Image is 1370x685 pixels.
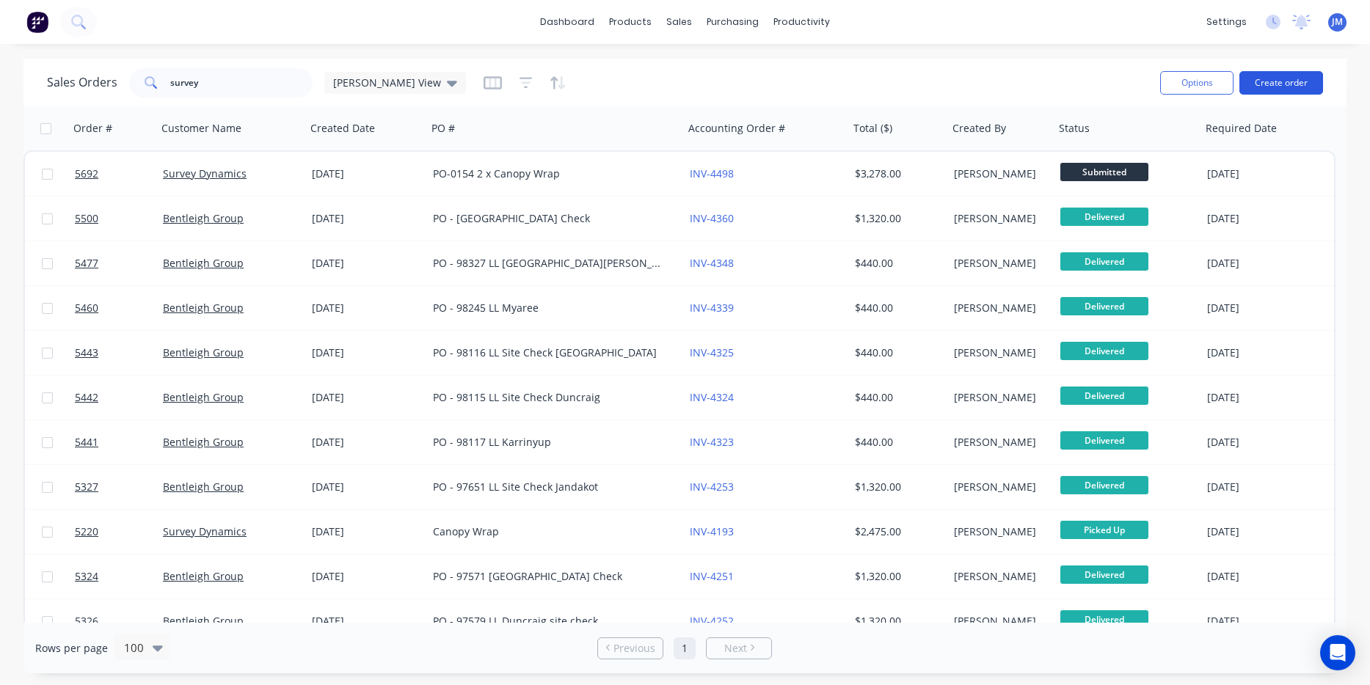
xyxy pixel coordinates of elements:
[75,480,98,494] span: 5327
[1207,211,1324,226] div: [DATE]
[75,286,163,330] a: 5460
[431,121,455,136] div: PO #
[1207,480,1324,494] div: [DATE]
[1060,342,1148,360] span: Delivered
[954,345,1044,360] div: [PERSON_NAME]
[163,301,244,315] a: Bentleigh Group
[75,435,98,450] span: 5441
[1320,635,1355,670] div: Open Intercom Messenger
[707,641,771,656] a: Next page
[1207,345,1324,360] div: [DATE]
[75,376,163,420] a: 5442
[602,11,659,33] div: products
[433,256,666,271] div: PO - 98327 LL [GEOGRAPHIC_DATA][PERSON_NAME] site check
[690,435,734,449] a: INV-4323
[690,614,734,628] a: INV-4252
[163,211,244,225] a: Bentleigh Group
[170,68,313,98] input: Search...
[75,331,163,375] a: 5443
[1059,121,1090,136] div: Status
[163,256,244,270] a: Bentleigh Group
[433,435,666,450] div: PO - 98117 LL Karrinyup
[855,480,938,494] div: $1,320.00
[433,301,666,315] div: PO - 98245 LL Myaree
[1060,610,1148,629] span: Delivered
[312,390,421,405] div: [DATE]
[954,480,1044,494] div: [PERSON_NAME]
[1060,297,1148,315] span: Delivered
[75,599,163,643] a: 5326
[75,152,163,196] a: 5692
[75,211,98,226] span: 5500
[312,435,421,450] div: [DATE]
[855,345,938,360] div: $440.00
[688,121,785,136] div: Accounting Order #
[855,390,938,405] div: $440.00
[591,637,778,659] ul: Pagination
[855,166,938,181] div: $3,278.00
[954,569,1044,584] div: [PERSON_NAME]
[312,256,421,271] div: [DATE]
[1239,71,1323,95] button: Create order
[163,614,244,628] a: Bentleigh Group
[690,256,734,270] a: INV-4348
[690,390,734,404] a: INV-4324
[1060,252,1148,271] span: Delivered
[1207,614,1324,629] div: [DATE]
[433,390,666,405] div: PO - 98115 LL Site Check Duncraig
[1060,387,1148,405] span: Delivered
[433,345,666,360] div: PO - 98116 LL Site Check [GEOGRAPHIC_DATA]
[163,390,244,404] a: Bentleigh Group
[855,301,938,315] div: $440.00
[674,637,696,659] a: Page 1 is your current page
[163,480,244,494] a: Bentleigh Group
[75,420,163,464] a: 5441
[659,11,699,33] div: sales
[1060,431,1148,450] span: Delivered
[163,524,247,538] a: Survey Dynamics
[75,256,98,271] span: 5477
[855,256,938,271] div: $440.00
[75,301,98,315] span: 5460
[855,211,938,226] div: $1,320.00
[75,569,98,584] span: 5324
[1060,163,1148,181] span: Submitted
[163,166,247,180] a: Survey Dynamics
[47,76,117,89] h1: Sales Orders
[163,569,244,583] a: Bentleigh Group
[333,75,441,90] span: [PERSON_NAME] View
[75,554,163,598] a: 5324
[954,301,1044,315] div: [PERSON_NAME]
[35,641,108,656] span: Rows per page
[312,524,421,539] div: [DATE]
[433,480,666,494] div: PO - 97651 LL Site Check Jandakot
[690,211,734,225] a: INV-4360
[954,435,1044,450] div: [PERSON_NAME]
[1207,435,1324,450] div: [DATE]
[73,121,112,136] div: Order #
[433,166,666,181] div: PO-0154 2 x Canopy Wrap
[690,301,734,315] a: INV-4339
[533,11,602,33] a: dashboard
[598,641,663,656] a: Previous page
[954,166,1044,181] div: [PERSON_NAME]
[75,241,163,285] a: 5477
[855,435,938,450] div: $440.00
[312,480,421,494] div: [DATE]
[310,121,375,136] div: Created Date
[1207,390,1324,405] div: [DATE]
[26,11,48,33] img: Factory
[161,121,241,136] div: Customer Name
[312,211,421,226] div: [DATE]
[433,211,666,226] div: PO - [GEOGRAPHIC_DATA] Check
[433,614,666,629] div: PO - 97579 LL Duncraig site check
[855,569,938,584] div: $1,320.00
[954,256,1044,271] div: [PERSON_NAME]
[75,345,98,360] span: 5443
[855,524,938,539] div: $2,475.00
[855,614,938,629] div: $1,320.00
[1206,121,1277,136] div: Required Date
[690,166,734,180] a: INV-4498
[75,510,163,554] a: 5220
[1160,71,1234,95] button: Options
